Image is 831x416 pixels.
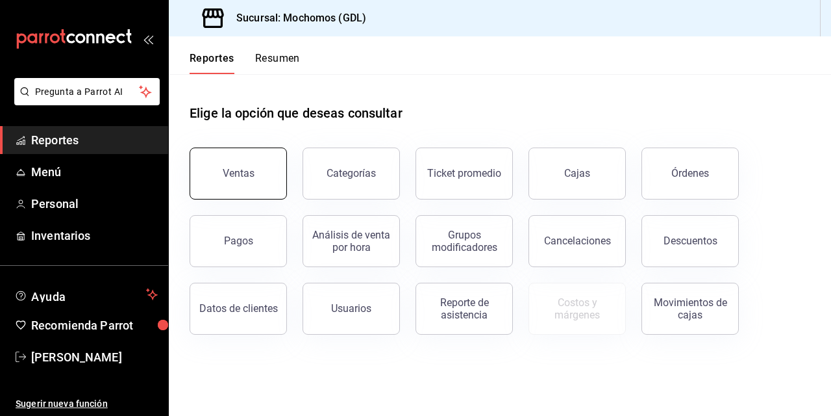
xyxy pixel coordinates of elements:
[424,296,504,321] div: Reporte de asistencia
[9,94,160,108] a: Pregunta a Parrot AI
[190,52,300,74] div: Pestañas de navegación
[331,302,371,315] div: Usuarios
[641,283,739,335] button: Movimientos de cajas
[143,34,153,44] button: open_drawer_menu
[35,85,140,99] span: Pregunta a Parrot AI
[190,103,403,123] h1: Elige la opción que deseas consultar
[415,283,513,335] button: Reporte de asistencia
[31,350,122,364] font: [PERSON_NAME]
[31,165,62,179] font: Menú
[427,167,501,179] div: Ticket promedio
[16,398,108,409] font: Sugerir nueva función
[190,215,287,267] button: Pagos
[303,215,400,267] button: Análisis de venta por hora
[528,148,626,200] button: Cajas
[544,235,611,247] div: Cancelaciones
[415,148,513,200] button: Ticket promedio
[223,167,254,179] div: Ventas
[424,229,504,253] div: Grupos modificadores
[327,167,376,179] div: Categorías
[14,78,160,105] button: Pregunta a Parrot AI
[311,229,391,253] div: Análisis de venta por hora
[31,287,141,302] span: Ayuda
[224,235,253,247] div: Pagos
[641,148,739,200] button: Órdenes
[664,235,717,247] div: Descuentos
[190,148,287,200] button: Ventas
[641,215,739,267] button: Descuentos
[31,318,133,332] font: Recomienda Parrot
[537,296,617,321] div: Costos y márgenes
[564,167,590,179] div: Cajas
[528,283,626,335] button: Contrata inventarios para ver este reporte
[415,215,513,267] button: Grupos modificadores
[255,52,300,74] button: Resumen
[190,52,234,65] font: Reportes
[31,197,79,211] font: Personal
[671,167,709,179] div: Órdenes
[528,215,626,267] button: Cancelaciones
[190,283,287,335] button: Datos de clientes
[303,283,400,335] button: Usuarios
[303,148,400,200] button: Categorías
[31,133,79,147] font: Reportes
[226,10,366,26] h3: Sucursal: Mochomos (GDL)
[31,229,90,242] font: Inventarios
[650,296,730,321] div: Movimientos de cajas
[199,302,278,315] div: Datos de clientes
